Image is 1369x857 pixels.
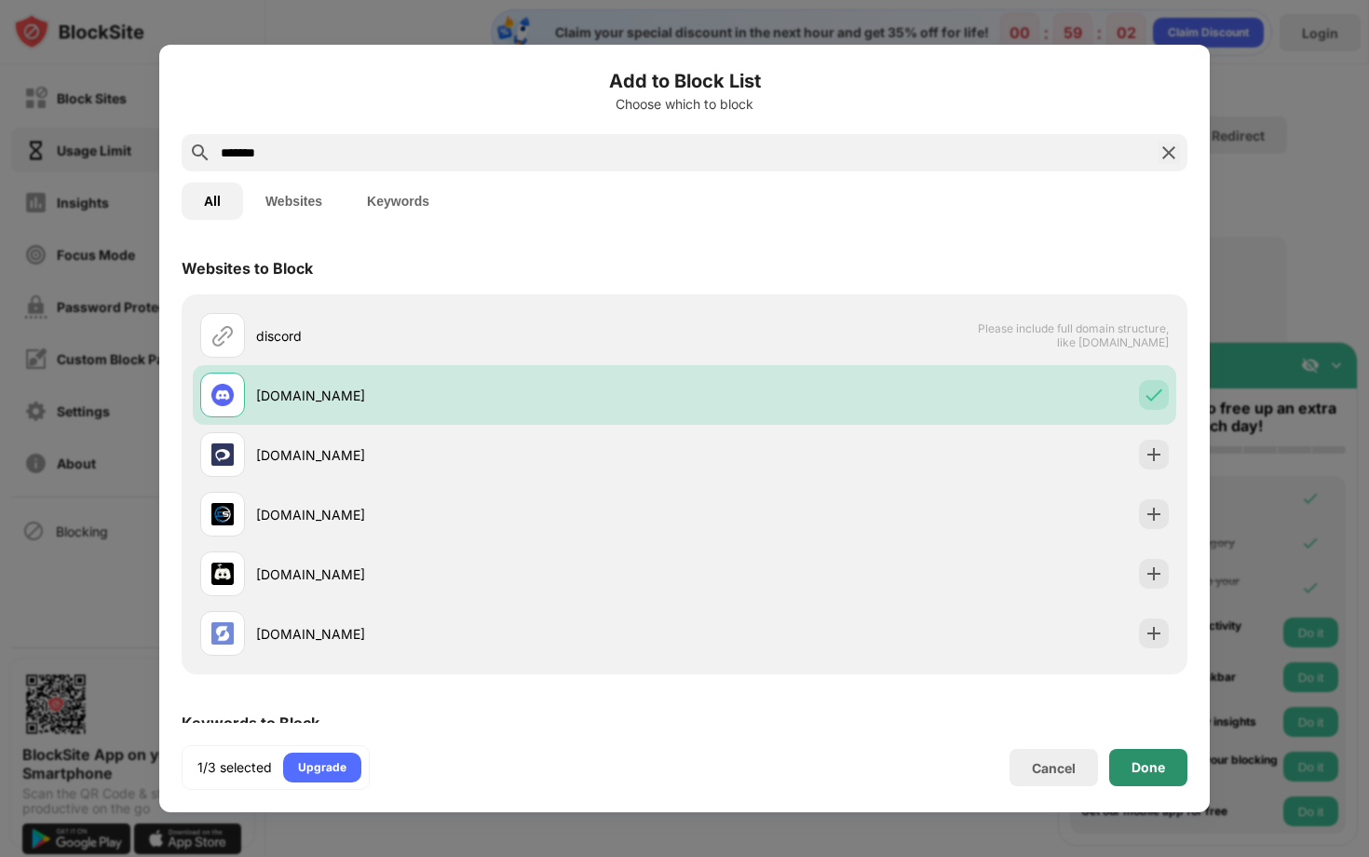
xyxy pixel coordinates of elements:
[182,97,1187,112] div: Choose which to block
[189,142,211,164] img: search.svg
[256,565,684,584] div: [DOMAIN_NAME]
[1132,760,1165,775] div: Done
[298,758,346,777] div: Upgrade
[182,259,313,278] div: Websites to Block
[256,386,684,405] div: [DOMAIN_NAME]
[256,445,684,465] div: [DOMAIN_NAME]
[211,563,234,585] img: favicons
[211,324,234,347] img: url.svg
[211,622,234,645] img: favicons
[197,758,272,777] div: 1/3 selected
[211,443,234,466] img: favicons
[182,714,319,732] div: Keywords to Block
[977,321,1169,349] span: Please include full domain structure, like [DOMAIN_NAME]
[1032,760,1076,776] div: Cancel
[345,183,452,220] button: Keywords
[182,183,243,220] button: All
[1158,142,1180,164] img: search-close
[256,505,684,524] div: [DOMAIN_NAME]
[256,624,684,644] div: [DOMAIN_NAME]
[211,503,234,525] img: favicons
[182,67,1187,95] h6: Add to Block List
[243,183,345,220] button: Websites
[256,326,684,346] div: discord
[211,384,234,406] img: favicons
